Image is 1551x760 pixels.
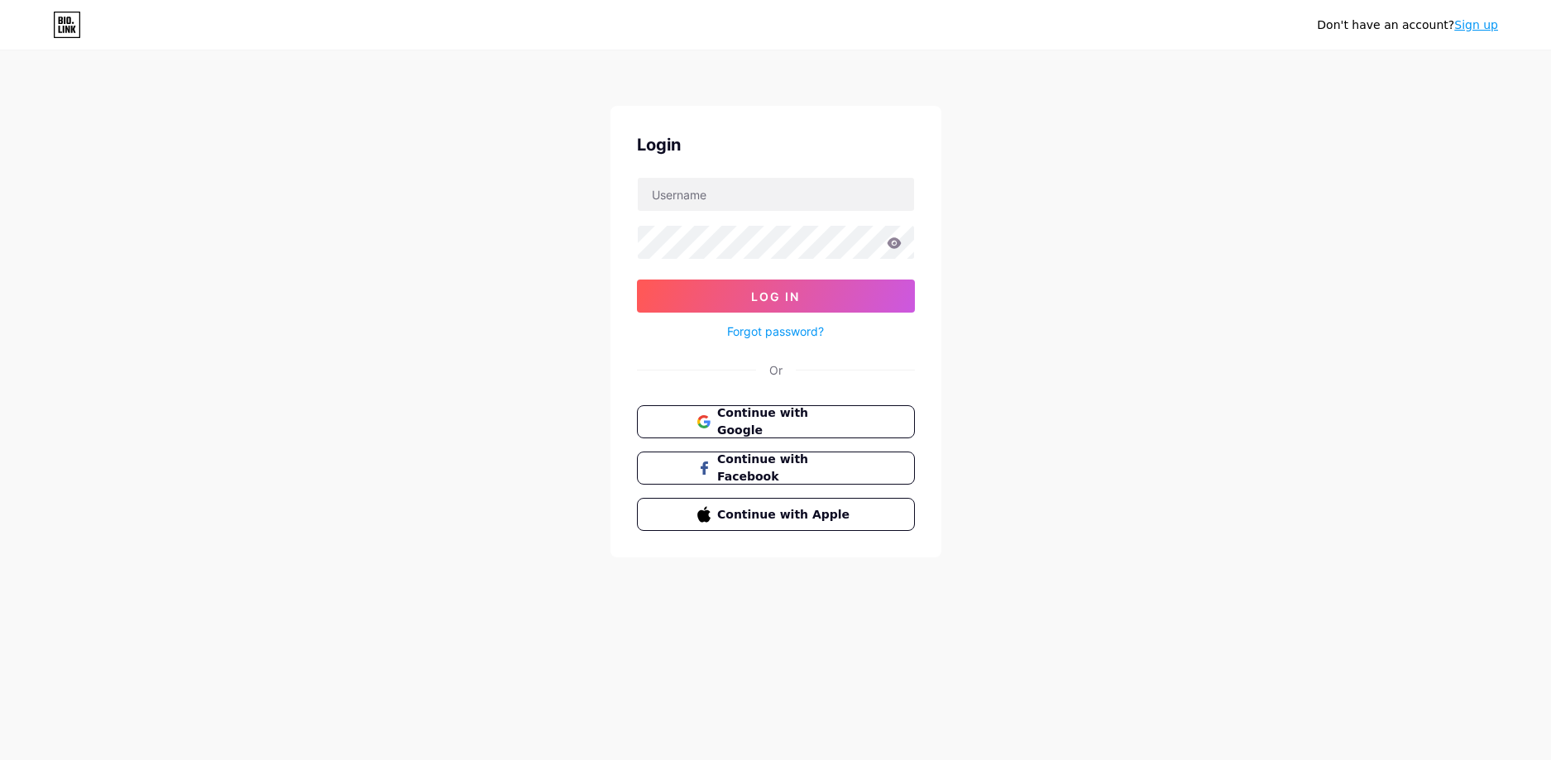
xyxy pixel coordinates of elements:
button: Log In [637,280,915,313]
div: Don't have an account? [1317,17,1498,34]
input: Username [638,178,914,211]
a: Forgot password? [727,323,824,340]
div: Login [637,132,915,157]
button: Continue with Apple [637,498,915,531]
div: Or [769,361,783,379]
a: Sign up [1454,18,1498,31]
span: Continue with Google [717,404,854,439]
span: Log In [751,289,800,304]
span: Continue with Apple [717,506,854,523]
span: Continue with Facebook [717,451,854,485]
button: Continue with Google [637,405,915,438]
button: Continue with Facebook [637,452,915,485]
